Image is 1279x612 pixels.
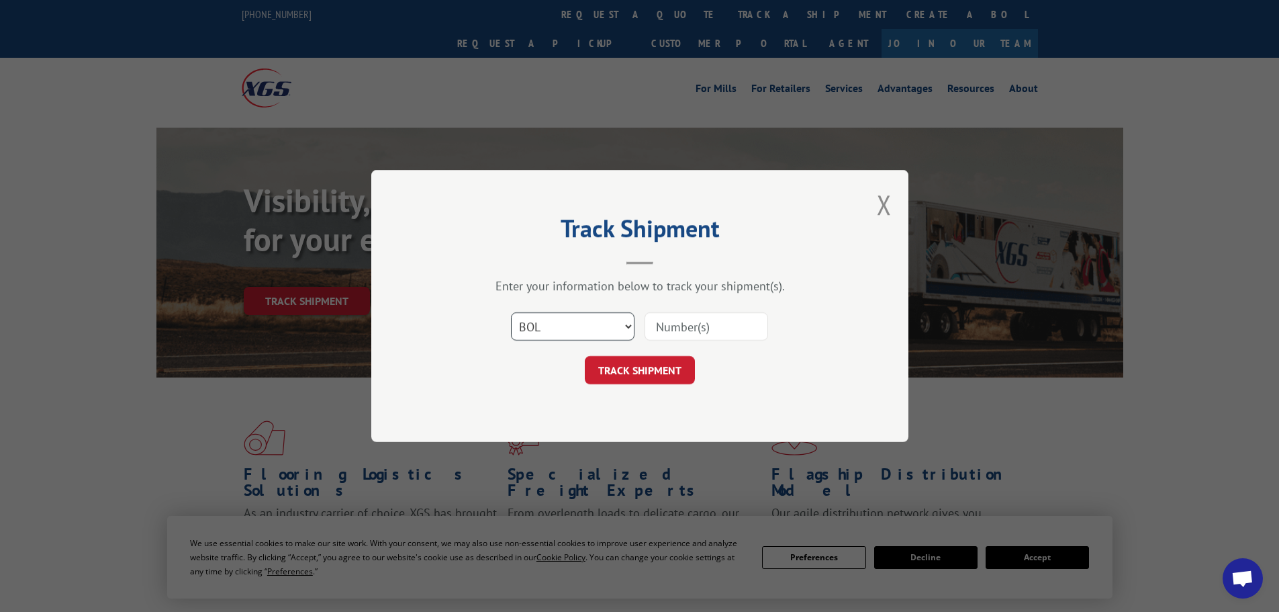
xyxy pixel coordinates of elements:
div: Open chat [1223,558,1263,599]
h2: Track Shipment [438,219,841,245]
button: Close modal [877,187,892,222]
button: TRACK SHIPMENT [585,356,695,384]
div: Enter your information below to track your shipment(s). [438,278,841,294]
input: Number(s) [645,312,768,341]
